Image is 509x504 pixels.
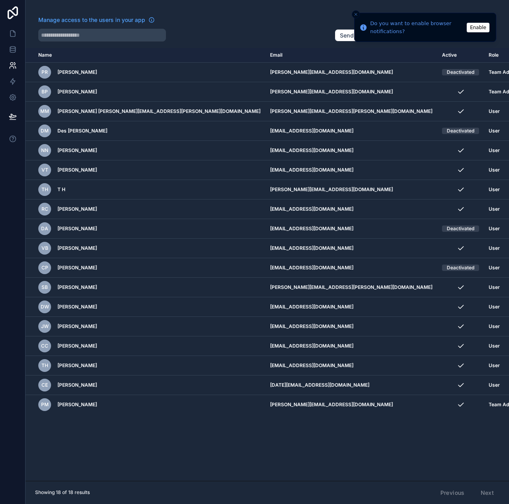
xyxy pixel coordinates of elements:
[447,128,474,134] div: Deactivated
[57,401,97,408] span: [PERSON_NAME]
[265,180,437,200] td: [PERSON_NAME][EMAIL_ADDRESS][DOMAIN_NAME]
[489,108,500,115] span: User
[57,343,97,349] span: [PERSON_NAME]
[489,265,500,271] span: User
[447,265,474,271] div: Deactivated
[41,323,49,330] span: JW
[370,20,464,35] div: Do you want to enable browser notifications?
[57,108,260,115] span: [PERSON_NAME] [PERSON_NAME][EMAIL_ADDRESS][PERSON_NAME][DOMAIN_NAME]
[57,167,97,173] span: [PERSON_NAME]
[489,382,500,388] span: User
[41,89,48,95] span: BP
[265,297,437,317] td: [EMAIL_ADDRESS][DOMAIN_NAME]
[41,401,49,408] span: PM
[41,147,48,154] span: NN
[352,10,360,18] button: Close toast
[38,16,155,24] a: Manage access to the users in your app
[265,63,437,82] td: [PERSON_NAME][EMAIL_ADDRESS][DOMAIN_NAME]
[57,382,97,388] span: [PERSON_NAME]
[41,343,48,349] span: CC
[57,147,97,154] span: [PERSON_NAME]
[265,278,437,297] td: [PERSON_NAME][EMAIL_ADDRESS][PERSON_NAME][DOMAIN_NAME]
[40,108,49,115] span: Mm
[41,284,48,291] span: SB
[41,304,49,310] span: DW
[265,376,437,395] td: [DATE][EMAIL_ADDRESS][DOMAIN_NAME]
[41,265,48,271] span: CP
[38,16,145,24] span: Manage access to the users in your app
[265,336,437,356] td: [EMAIL_ADDRESS][DOMAIN_NAME]
[265,160,437,180] td: [EMAIL_ADDRESS][DOMAIN_NAME]
[437,48,484,63] th: Active
[265,356,437,376] td: [EMAIL_ADDRESS][DOMAIN_NAME]
[265,200,437,219] td: [EMAIL_ADDRESS][DOMAIN_NAME]
[489,343,500,349] span: User
[265,82,437,102] td: [PERSON_NAME][EMAIL_ADDRESS][DOMAIN_NAME]
[41,186,48,193] span: TH
[447,225,474,232] div: Deactivated
[57,128,107,134] span: Des [PERSON_NAME]
[41,69,48,75] span: PR
[41,245,48,251] span: VB
[57,89,97,95] span: [PERSON_NAME]
[265,258,437,278] td: [EMAIL_ADDRESS][DOMAIN_NAME]
[265,395,437,415] td: [PERSON_NAME][EMAIL_ADDRESS][DOMAIN_NAME]
[41,128,49,134] span: DM
[489,128,500,134] span: User
[57,206,97,212] span: [PERSON_NAME]
[26,48,265,63] th: Name
[265,239,437,258] td: [EMAIL_ADDRESS][DOMAIN_NAME]
[335,29,426,42] button: Send invite [PERSON_NAME]
[265,102,437,121] td: [PERSON_NAME][EMAIL_ADDRESS][PERSON_NAME][DOMAIN_NAME]
[489,245,500,251] span: User
[489,186,500,193] span: User
[447,69,474,75] div: Deactivated
[489,167,500,173] span: User
[57,323,97,330] span: [PERSON_NAME]
[57,362,97,369] span: [PERSON_NAME]
[265,141,437,160] td: [EMAIL_ADDRESS][DOMAIN_NAME]
[489,362,500,369] span: User
[467,23,489,32] button: Enable
[26,48,509,481] div: scrollable content
[57,265,97,271] span: [PERSON_NAME]
[489,323,500,330] span: User
[489,225,500,232] span: User
[265,317,437,336] td: [EMAIL_ADDRESS][DOMAIN_NAME]
[57,69,97,75] span: [PERSON_NAME]
[489,304,500,310] span: User
[265,121,437,141] td: [EMAIL_ADDRESS][DOMAIN_NAME]
[41,362,48,369] span: TH
[35,489,90,496] span: Showing 18 of 18 results
[265,219,437,239] td: [EMAIL_ADDRESS][DOMAIN_NAME]
[57,225,97,232] span: [PERSON_NAME]
[41,382,48,388] span: CE
[57,304,97,310] span: [PERSON_NAME]
[41,225,48,232] span: DA
[41,206,48,212] span: RC
[489,147,500,154] span: User
[57,245,97,251] span: [PERSON_NAME]
[57,186,65,193] span: T H
[489,284,500,291] span: User
[41,167,48,173] span: VT
[57,284,97,291] span: [PERSON_NAME]
[265,48,437,63] th: Email
[489,206,500,212] span: User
